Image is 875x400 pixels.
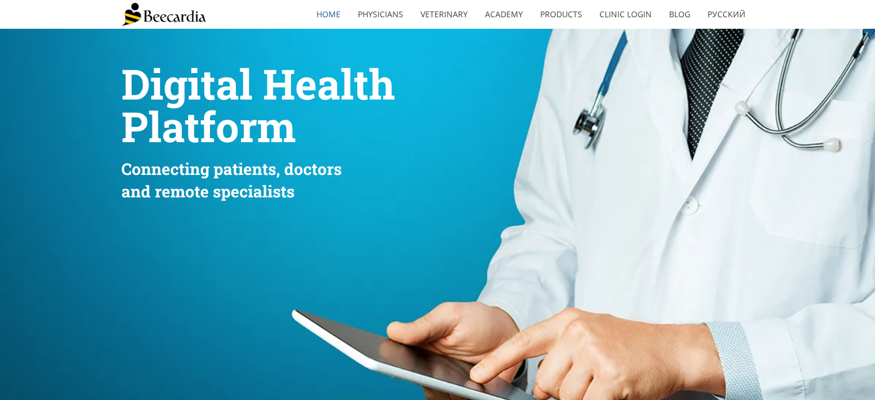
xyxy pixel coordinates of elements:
a: home [308,1,349,28]
a: Русский [699,1,754,28]
a: Veterinary [412,1,476,28]
span: Digital Health [121,56,395,111]
img: Beecardia [121,3,206,26]
a: Blog [660,1,699,28]
span: and remote specialists [121,181,295,202]
a: Academy [476,1,532,28]
a: Products [532,1,591,28]
a: Physicians [349,1,412,28]
a: Clinic Login [591,1,660,28]
span: Connecting patients, doctors [121,158,342,180]
span: Platform [121,99,296,154]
